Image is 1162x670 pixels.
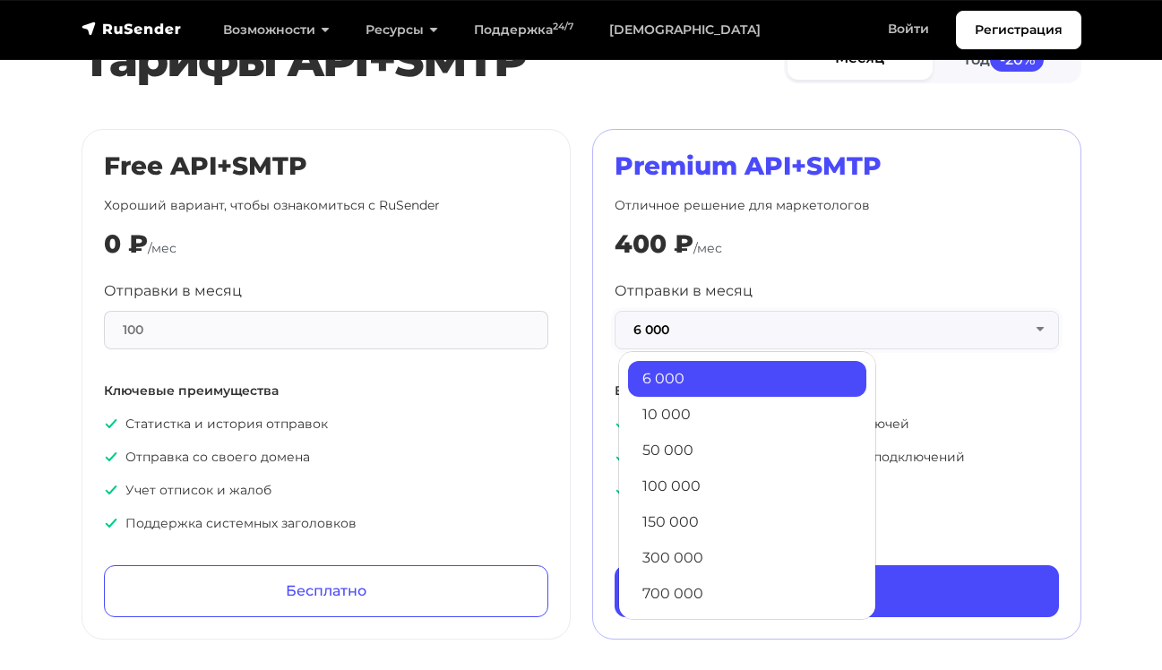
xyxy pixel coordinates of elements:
[205,12,348,48] a: Возможности
[628,504,866,540] a: 150 000
[615,382,1059,400] p: Все что входит в «Free», плюс:
[870,11,947,47] a: Войти
[456,12,591,48] a: Поддержка24/7
[615,481,1059,500] p: Приоритетная поддержка
[628,612,866,648] a: 1 500 000
[104,229,148,260] div: 0 ₽
[618,351,876,620] ul: 6 000
[104,483,118,497] img: icon-ok.svg
[104,151,548,182] h2: Free API+SMTP
[104,450,118,464] img: icon-ok.svg
[104,565,548,617] a: Бесплатно
[104,415,548,434] p: Статистка и история отправок
[628,468,866,504] a: 100 000
[553,21,573,32] sup: 24/7
[104,481,548,500] p: Учет отписок и жалоб
[104,280,242,302] label: Отправки в месяц
[615,565,1059,617] a: Выбрать
[104,448,548,467] p: Отправка со своего домена
[82,20,182,38] img: RuSender
[628,540,866,576] a: 300 000
[628,361,866,397] a: 6 000
[628,433,866,468] a: 50 000
[615,229,693,260] div: 400 ₽
[628,397,866,433] a: 10 000
[148,240,176,256] span: /мес
[615,448,1059,467] p: Неограниченное количество SMTP подключений
[956,11,1081,49] a: Регистрация
[615,151,1059,182] h2: Premium API+SMTP
[615,417,629,431] img: icon-ok.svg
[591,12,779,48] a: [DEMOGRAPHIC_DATA]
[615,483,629,497] img: icon-ok.svg
[104,196,548,215] p: Хороший вариант, чтобы ознакомиться с RuSender
[628,576,866,612] a: 700 000
[693,240,722,256] span: /мес
[615,415,1059,434] p: Неограниченное количество API ключей
[104,514,548,533] p: Поддержка системных заголовков
[104,516,118,530] img: icon-ok.svg
[615,450,629,464] img: icon-ok.svg
[104,417,118,431] img: icon-ok.svg
[348,12,456,48] a: Ресурсы
[615,280,753,302] label: Отправки в месяц
[615,196,1059,215] p: Отличное решение для маркетологов
[615,311,1059,349] button: 6 000
[104,382,548,400] p: Ключевые преимущества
